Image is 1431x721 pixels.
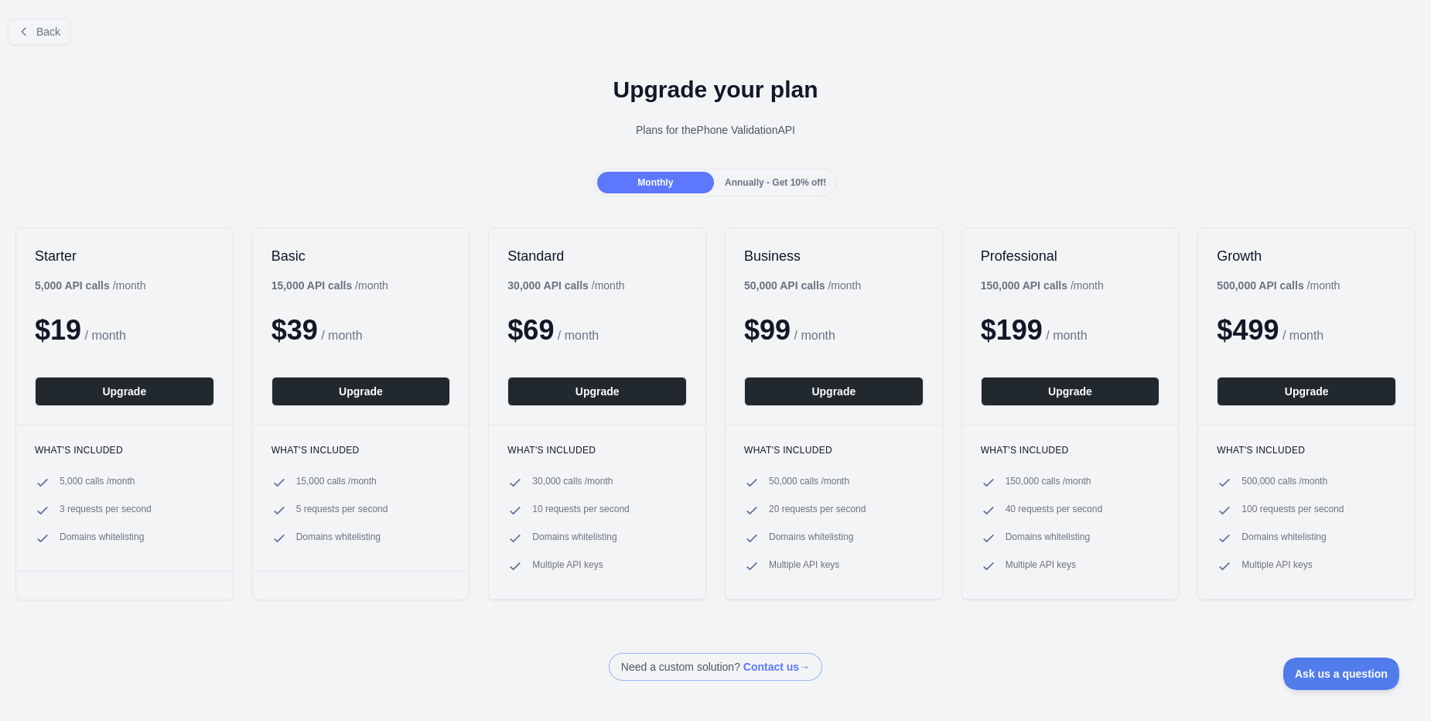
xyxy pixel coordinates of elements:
span: $ 99 [744,314,791,346]
b: 30,000 API calls [507,279,589,292]
div: / month [507,278,624,293]
h2: Standard [507,247,687,265]
div: / month [981,278,1104,293]
span: $ 199 [981,314,1043,346]
span: $ 69 [507,314,554,346]
h2: Business [744,247,924,265]
h2: Professional [981,247,1160,265]
b: 50,000 API calls [744,279,825,292]
div: / month [744,278,861,293]
b: 150,000 API calls [981,279,1067,292]
iframe: Toggle Customer Support [1283,658,1400,690]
